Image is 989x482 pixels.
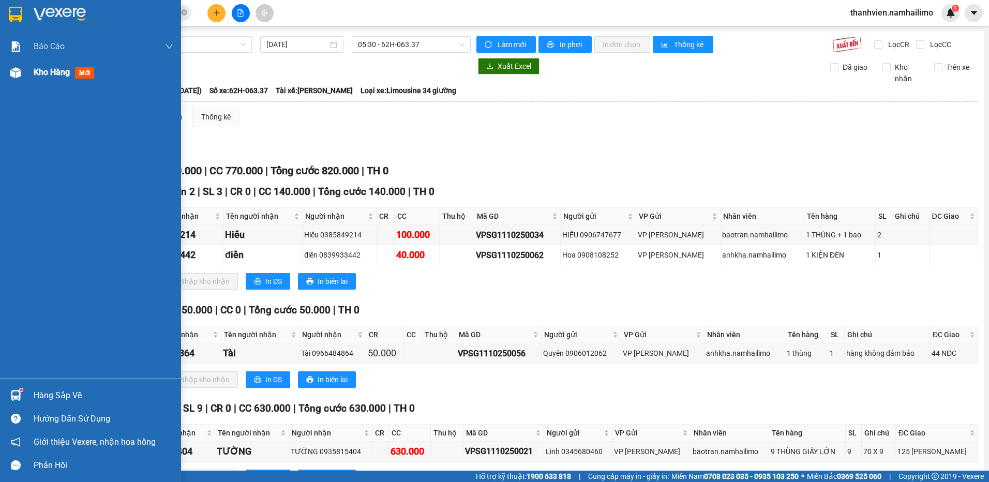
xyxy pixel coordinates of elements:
[265,276,282,287] span: In DS
[183,402,203,414] span: SL 9
[362,164,364,177] span: |
[476,249,559,262] div: VPSG1110250062
[465,445,542,458] div: VPSG1110250021
[368,346,402,360] div: 50.000
[221,343,299,364] td: Tài
[579,471,580,482] span: |
[691,425,769,442] th: Nhân viên
[293,402,296,414] span: |
[318,276,348,287] span: In biên lai
[253,186,256,198] span: |
[891,62,927,84] span: Kho nhận
[261,9,268,17] span: aim
[239,402,291,414] span: CC 630.000
[304,249,374,261] div: điền 0839933442
[203,186,222,198] span: SL 3
[653,36,713,53] button: bar-chartThống kê
[10,390,21,401] img: warehouse-icon
[142,225,223,245] td: 0385849214
[298,273,356,290] button: printerIn biên lai
[246,371,290,388] button: printerIn DS
[638,229,718,240] div: VP [PERSON_NAME]
[211,402,231,414] span: CR 0
[394,402,415,414] span: TH 0
[265,374,282,385] span: In DS
[722,249,802,261] div: anhkha.namhailimo
[254,278,261,286] span: printer
[298,371,356,388] button: printerIn biên lai
[722,229,802,240] div: baotran.namhailimo
[225,228,301,242] div: Hiếu
[205,402,208,414] span: |
[213,9,220,17] span: plus
[560,39,583,50] span: In phơi
[215,304,218,316] span: |
[588,471,669,482] span: Cung cấp máy in - giấy in:
[220,304,241,316] span: CC 0
[201,111,231,123] div: Thống kê
[232,4,250,22] button: file-add
[846,425,861,442] th: SL
[804,208,876,225] th: Tên hàng
[612,442,691,462] td: VP Phạm Ngũ Lão
[9,34,92,46] div: C LÀI
[477,210,550,222] span: Mã GD
[34,435,156,448] span: Giới thiệu Vexere, nhận hoa hồng
[544,329,611,340] span: Người gửi
[8,67,93,79] div: 80.000
[292,427,362,439] span: Người nhận
[847,446,859,457] div: 9
[838,62,872,73] span: Đã giao
[806,249,874,261] div: 1 KIỆN ĐEN
[562,229,634,240] div: HIẾU 0906747677
[459,329,530,340] span: Mã GD
[932,348,976,359] div: 44 NĐC
[842,6,941,19] span: thanhvien.namhailimo
[8,68,24,79] span: CR :
[538,36,592,53] button: printerIn phơi
[391,444,429,459] div: 630.000
[217,444,287,459] div: TƯỜNG
[933,329,967,340] span: ĐC Giao
[143,346,219,360] div: 0966484864
[209,85,268,96] span: Số xe: 62H-063.37
[466,427,533,439] span: Mã GD
[639,210,710,222] span: VP Gửi
[614,446,689,457] div: VP [PERSON_NAME]
[889,471,891,482] span: |
[215,442,289,462] td: TƯỜNG
[527,472,571,480] strong: 1900 633 818
[806,229,874,240] div: 1 THÙNG + 1 bao
[333,304,336,316] span: |
[291,446,370,457] div: TƯỜNG 0935815404
[181,9,187,16] span: close-circle
[168,186,195,198] span: Đơn 2
[388,402,391,414] span: |
[207,4,226,22] button: plus
[11,460,21,470] span: message
[946,8,955,18] img: icon-new-feature
[361,85,456,96] span: Loại xe: Limousine 34 giường
[704,472,799,480] strong: 0708 023 035 - 0935 103 250
[301,348,364,359] div: Tài 0966484864
[862,425,896,442] th: Ghi chú
[898,427,967,439] span: ĐC Giao
[721,208,804,225] th: Nhân viên
[305,210,366,222] span: Người nhận
[636,245,721,265] td: VP Phạm Ngũ Lão
[845,326,930,343] th: Ghi chú
[458,347,539,360] div: VPSG1110250056
[34,411,173,427] div: Hướng dẫn sử dụng
[787,348,826,359] div: 1 thùng
[99,46,182,61] div: 0817200607
[372,425,389,442] th: CR
[160,371,238,388] button: downloadNhập kho nhận
[952,5,959,12] sup: 1
[404,326,422,343] th: CC
[204,164,207,177] span: |
[547,41,556,49] span: printer
[785,326,828,343] th: Tên hàng
[10,41,21,52] img: solution-icon
[671,471,799,482] span: Miền Nam
[892,208,929,225] th: Ghi chú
